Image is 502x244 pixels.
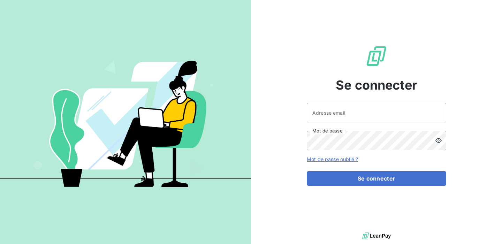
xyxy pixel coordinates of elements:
button: Se connecter [307,171,446,186]
input: placeholder [307,103,446,122]
span: Se connecter [336,76,417,94]
img: logo [362,231,391,241]
img: Logo LeanPay [365,45,388,67]
a: Mot de passe oublié ? [307,156,358,162]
